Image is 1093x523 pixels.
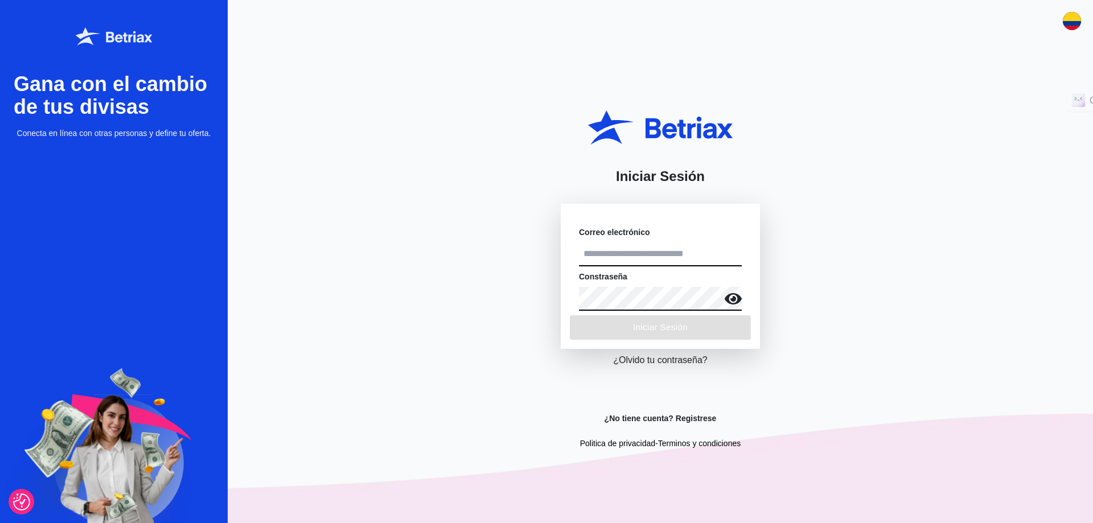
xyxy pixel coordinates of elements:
[76,27,153,46] img: Betriax logo
[579,271,627,282] label: Constraseña
[13,493,30,510] img: Revisit consent button
[1063,12,1081,30] img: svg%3e
[616,167,705,186] h1: Iniciar Sesión
[579,227,650,238] label: Correo electrónico
[13,493,30,510] button: Preferencias de consentimiento
[14,73,214,118] h3: Gana con el cambio de tus divisas
[580,438,741,449] p: -
[658,439,741,448] a: Terminos y condiciones
[580,439,655,448] a: Politica de privacidad
[605,413,717,424] a: ¿No tiene cuenta? Registrese
[17,127,211,139] span: Conecta en línea con otras personas y define tu oferta.
[613,353,707,367] a: ¿Olvido tu contraseña?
